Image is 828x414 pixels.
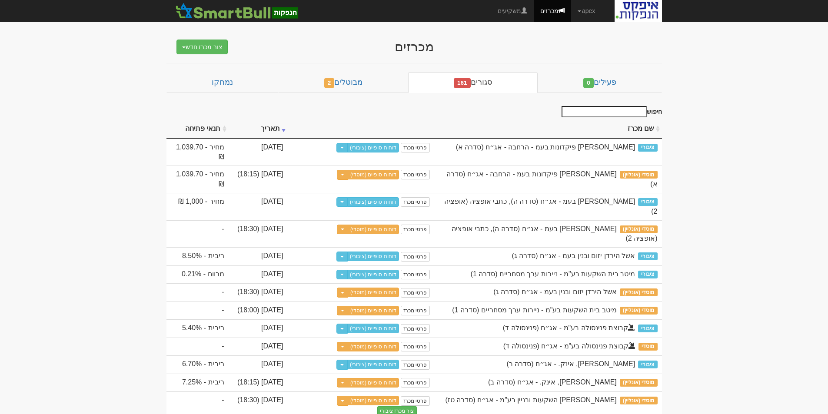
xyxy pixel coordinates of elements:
[401,170,429,179] a: פרטי מכרז
[493,288,617,295] span: אשל הירדן יזום ובנין בעמ - אג״ח (סדרה ג)
[229,166,288,193] td: [DATE] (18:15)
[503,324,635,331] span: קבוצת פנינסולה בע"מ - אג״ח (פנינסולה ד)
[401,360,429,370] a: פרטי מכרז
[512,252,635,259] span: אשל הירדן יזום ובנין בעמ - אג״ח (סדרה ג)
[229,319,288,338] td: [DATE]
[347,252,399,261] a: דוחות סופיים (ציבורי)
[559,106,662,117] label: חיפוש
[401,342,429,351] a: פרטי מכרז
[620,379,658,387] span: מוסדי (אונליין)
[166,319,229,338] td: ריבית - 5.40%
[166,301,229,320] td: -
[166,166,229,193] td: מחיר - 1,039.70 ₪
[348,288,399,297] a: דוחות סופיים (מוסדי)
[638,361,657,368] span: ציבורי
[638,198,657,206] span: ציבורי
[245,40,584,54] div: מכרזים
[503,342,635,350] span: קבוצת פנינסולה בע"מ - אג״ח (פנינסולה ד)
[452,306,617,314] span: מיטב בית השקעות בע"מ - ניירות ערך מסחריים (סדרה 1)
[229,283,288,301] td: [DATE] (18:30)
[347,197,399,207] a: דוחות סופיים (ציבורי)
[347,324,399,333] a: דוחות סופיים (ציבורי)
[401,225,429,234] a: פרטי מכרז
[347,143,399,152] a: דוחות סופיים (ציבורי)
[166,139,229,166] td: מחיר - 1,039.70 ₪
[401,378,429,388] a: פרטי מכרז
[166,355,229,374] td: ריבית - 6.70%
[445,396,616,404] span: פרשקובסקי השקעות ובניין בע"מ - אג״ח (סדרה טז)
[638,343,657,351] span: מוסדי
[347,270,399,279] a: דוחות סופיים (ציבורי)
[166,283,229,301] td: -
[401,252,429,262] a: פרטי מכרז
[583,78,594,88] span: 0
[401,270,429,279] a: פרטי מכרז
[401,306,429,315] a: פרטי מכרז
[229,265,288,284] td: [DATE]
[229,193,288,220] td: [DATE]
[166,374,229,392] td: ריבית - 7.25%
[229,355,288,374] td: [DATE]
[434,119,662,139] th: שם מכרז : activate to sort column ascending
[401,288,429,298] a: פרטי מכרז
[348,306,399,315] a: דוחות סופיים (מוסדי)
[348,225,399,234] a: דוחות סופיים (מוסדי)
[176,40,228,54] button: צור מכרז חדש
[620,397,658,404] span: מוסדי (אונליין)
[347,360,399,369] a: דוחות סופיים (ציבורי)
[638,144,657,152] span: ציבורי
[348,396,399,405] a: דוחות סופיים (מוסדי)
[229,301,288,320] td: [DATE] (18:00)
[229,220,288,248] td: [DATE] (18:30)
[638,271,657,278] span: ציבורי
[638,252,657,260] span: ציבורי
[401,324,429,334] a: פרטי מכרז
[401,143,429,152] a: פרטי מכרז
[444,198,657,215] span: לוינסקי עופר בעמ - אג״ח (סדרה ה), כתבי אופציה (אופציה 2)
[348,170,399,179] a: דוחות סופיים (מוסדי)
[454,78,471,88] span: 161
[620,171,658,179] span: מוסדי (אונליין)
[229,374,288,392] td: [DATE] (18:15)
[620,307,658,315] span: מוסדי (אונליין)
[166,72,279,93] a: נמחקו
[229,119,288,139] th: תאריך : activate to sort column ascending
[229,338,288,356] td: [DATE]
[279,72,408,93] a: מבוטלים
[506,360,635,368] span: סטרוברי פילדס ריט, אינק. - אג״ח (סדרה ב)
[401,396,429,406] a: פרטי מכרז
[488,378,617,386] span: סטרוברי פילדס ריט, אינק. - אג״ח (סדרה ב)
[348,342,399,351] a: דוחות סופיים (מוסדי)
[446,170,657,188] span: פאי פלוס פיקדונות בעמ - הרחבה - אג״ח (סדרה א)
[166,119,229,139] th: תנאי פתיחה : activate to sort column ascending
[620,225,658,233] span: מוסדי (אונליין)
[229,247,288,265] td: [DATE]
[452,225,658,242] span: לוינסקי עופר בעמ - אג״ח (סדרה ה), כתבי אופציה (אופציה 2)
[166,193,229,220] td: מחיר - 1,000 ₪
[456,143,635,151] span: פאי פלוס פיקדונות בעמ - הרחבה - אג״ח (סדרה א)
[166,338,229,356] td: -
[408,72,538,93] a: סגורים
[638,325,657,332] span: ציבורי
[229,139,288,166] td: [DATE]
[620,288,658,296] span: מוסדי (אונליין)
[166,247,229,265] td: ריבית - 8.50%
[166,220,229,248] td: -
[166,265,229,284] td: מרווח - 0.21%
[562,106,647,117] input: חיפוש
[348,378,399,388] a: דוחות סופיים (מוסדי)
[538,72,662,93] a: פעילים
[471,270,635,278] span: מיטב בית השקעות בע"מ - ניירות ערך מסחריים (סדרה 1)
[324,78,335,88] span: 2
[173,2,301,20] img: SmartBull Logo
[401,197,429,207] a: פרטי מכרז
